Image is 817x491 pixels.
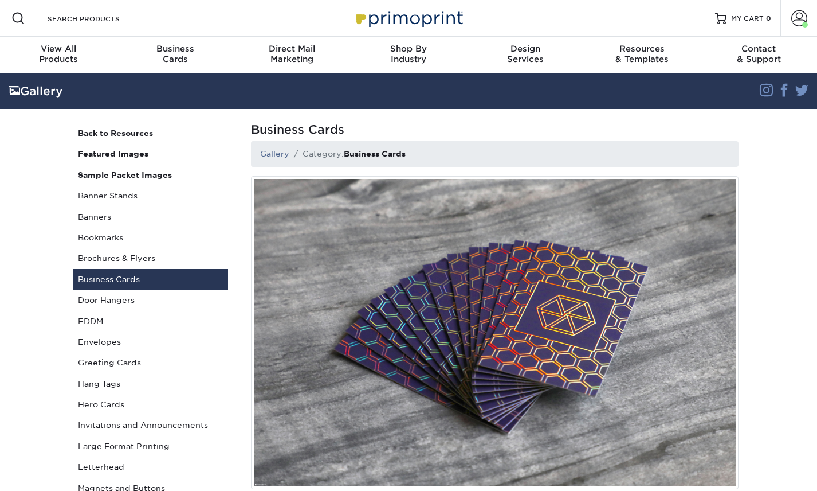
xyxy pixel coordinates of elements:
span: MY CART [731,14,764,24]
a: Door Hangers [73,290,228,310]
a: BusinessCards [117,37,234,73]
a: Hang Tags [73,373,228,394]
a: Large Format Printing [73,436,228,457]
strong: Business Cards [344,149,406,158]
iframe: Google Customer Reviews [3,456,97,487]
a: Hero Cards [73,394,228,415]
div: Marketing [233,44,350,64]
li: Category: [289,148,406,159]
a: Brochures & Flyers [73,248,228,268]
a: Contact& Support [700,37,817,73]
img: Demand attention with Holographic Business Cards [251,176,739,489]
a: EDDM [73,311,228,332]
input: SEARCH PRODUCTS..... [46,11,158,25]
a: Featured Images [73,143,228,164]
span: Direct Mail [233,44,350,54]
a: Invitations and Announcements [73,415,228,435]
a: DesignServices [467,37,584,73]
a: Direct MailMarketing [233,37,350,73]
span: Design [467,44,584,54]
a: Sample Packet Images [73,165,228,185]
span: Contact [700,44,817,54]
a: Bookmarks [73,227,228,248]
div: & Templates [584,44,701,64]
a: Business Cards [73,269,228,290]
a: Envelopes [73,332,228,352]
div: Cards [117,44,234,64]
a: Back to Resources [73,123,228,143]
a: Gallery [260,149,289,158]
span: Business [117,44,234,54]
img: Primoprint [351,6,466,30]
div: Industry [350,44,467,64]
span: 0 [766,14,771,22]
a: Banner Stands [73,185,228,206]
strong: Featured Images [78,149,148,158]
span: Resources [584,44,701,54]
a: Resources& Templates [584,37,701,73]
span: Shop By [350,44,467,54]
a: Shop ByIndustry [350,37,467,73]
h1: Business Cards [251,123,739,137]
strong: Sample Packet Images [78,170,172,180]
a: Banners [73,206,228,227]
div: Services [467,44,584,64]
a: Greeting Cards [73,352,228,373]
div: & Support [700,44,817,64]
a: Letterhead [73,457,228,477]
